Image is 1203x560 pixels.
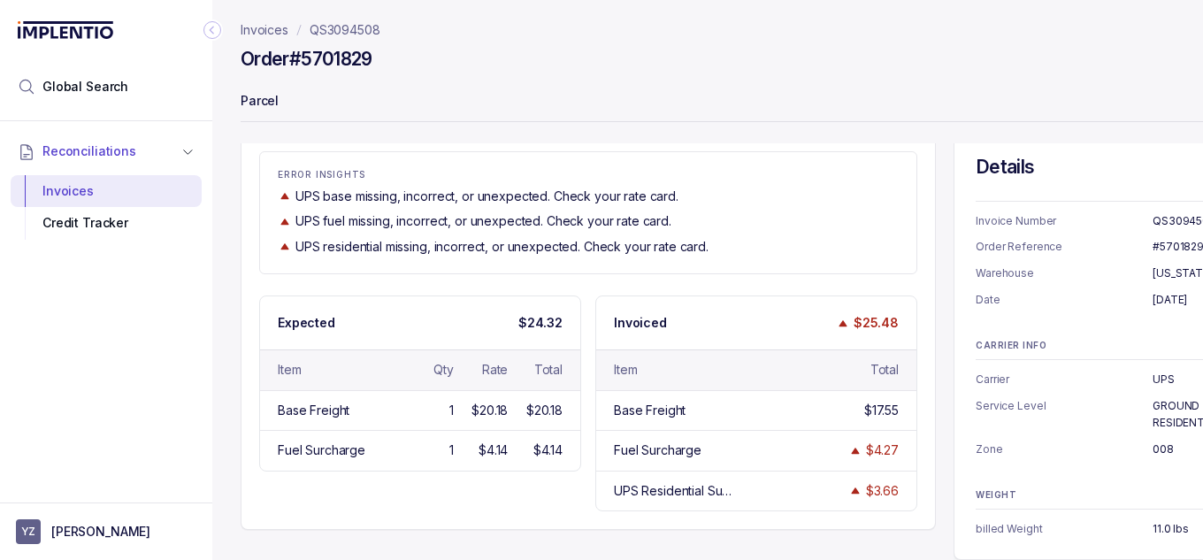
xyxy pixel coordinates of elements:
p: Order Reference [976,238,1153,256]
p: $25.48 [854,314,899,332]
span: Global Search [42,78,128,96]
p: UPS fuel missing, incorrect, or unexpected. Check your rate card. [295,212,671,230]
div: Item [614,361,637,379]
img: trend image [848,484,862,497]
div: Reconciliations [11,172,202,243]
div: Qty [433,361,454,379]
div: Total [870,361,899,379]
img: trend image [836,317,850,330]
p: UPS residential missing, incorrect, or unexpected. Check your rate card. [295,238,709,256]
img: trend image [278,189,292,203]
nav: breadcrumb [241,21,380,39]
div: $4.14 [479,441,508,459]
div: Fuel Surcharge [614,441,701,459]
p: [PERSON_NAME] [51,523,150,541]
div: Base Freight [614,402,686,419]
p: $24.32 [518,314,563,332]
div: Item [278,361,301,379]
div: Collapse Icon [202,19,223,41]
div: Fuel Surcharge [278,441,365,459]
div: Rate [482,361,508,379]
button: User initials[PERSON_NAME] [16,519,196,544]
img: trend image [278,215,292,228]
div: $3.66 [866,482,899,500]
div: Total [534,361,563,379]
div: UPS Residential Surcharge [614,482,735,500]
p: Date [976,291,1153,309]
p: ERROR INSIGHTS [278,170,899,180]
p: UPS base missing, incorrect, or unexpected. Check your rate card. [295,188,678,205]
div: Credit Tracker [25,207,188,239]
div: $20.18 [471,402,508,419]
div: $4.27 [866,441,899,459]
span: User initials [16,519,41,544]
p: Expected [278,314,335,332]
p: Service Level [976,397,1153,432]
img: trend image [848,444,862,457]
p: Zone [976,441,1153,458]
a: Invoices [241,21,288,39]
img: trend image [278,240,292,253]
div: $4.14 [533,441,563,459]
div: $20.18 [526,402,563,419]
span: Reconciliations [42,142,136,160]
h4: Order #5701829 [241,47,372,72]
p: billed Weight [976,520,1153,538]
p: Invoice Number [976,212,1153,230]
p: Carrier [976,371,1153,388]
div: 1 [449,441,454,459]
div: Base Freight [278,402,349,419]
button: Reconciliations [11,132,202,171]
a: QS3094508 [310,21,380,39]
p: Invoiced [614,314,667,332]
p: Warehouse [976,265,1153,282]
div: 1 [449,402,454,419]
div: $17.55 [864,402,899,419]
div: Invoices [25,175,188,207]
